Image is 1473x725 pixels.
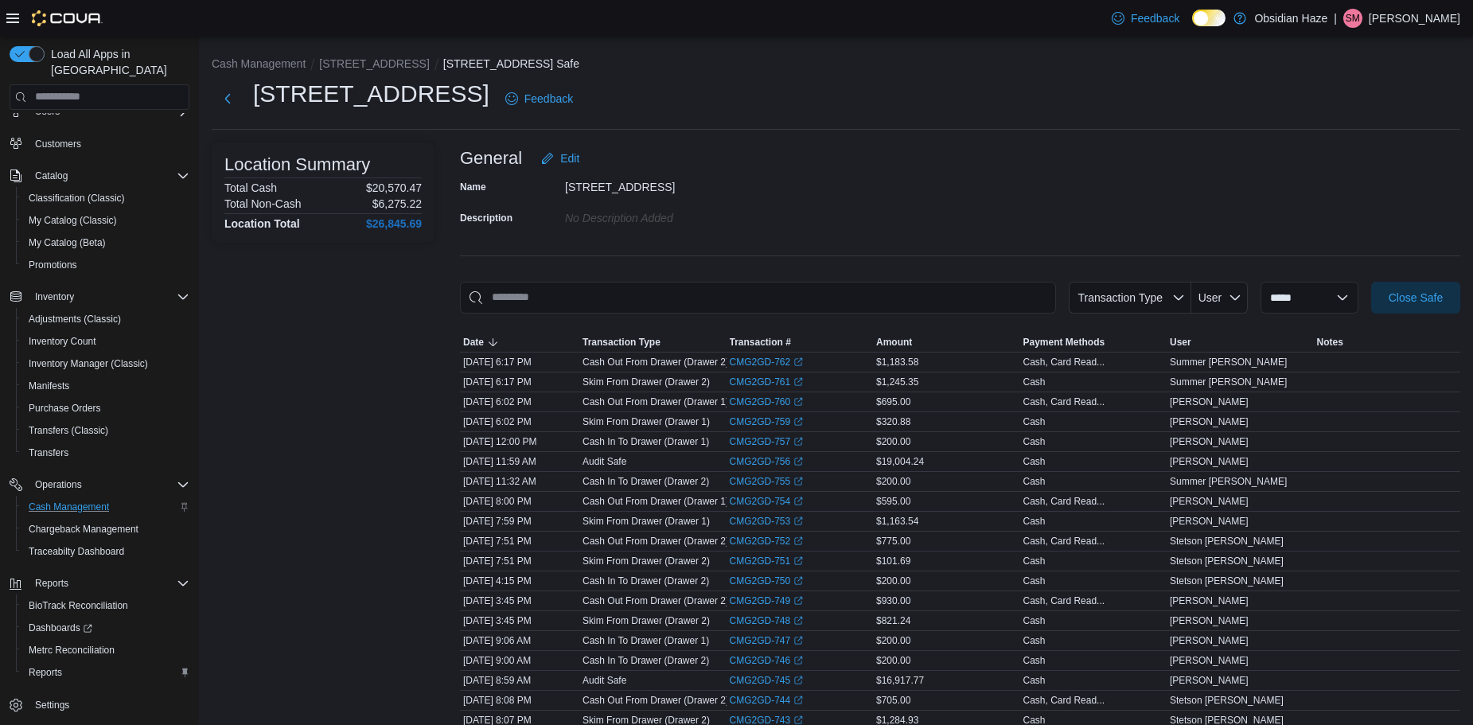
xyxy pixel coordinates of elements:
[583,475,709,488] p: Cash In To Drawer (Drawer 2)
[560,150,579,166] span: Edit
[876,594,910,607] span: $930.00
[22,497,115,516] a: Cash Management
[1023,356,1105,368] div: Cash, Card Read...
[22,376,189,396] span: Manifests
[29,166,74,185] button: Catalog
[793,556,803,566] svg: External link
[1023,634,1046,647] div: Cash
[583,674,626,687] p: Audit Safe
[224,197,302,210] h6: Total Non-Cash
[1170,535,1284,548] span: Stetson [PERSON_NAME]
[22,354,189,373] span: Inventory Manager (Classic)
[3,165,196,187] button: Catalog
[499,83,579,115] a: Feedback
[1191,282,1248,314] button: User
[1317,336,1343,349] span: Notes
[1131,10,1179,26] span: Feedback
[29,134,189,154] span: Customers
[583,415,710,428] p: Skim From Drawer (Drawer 1)
[29,259,77,271] span: Promotions
[730,396,804,408] a: CMG2GD-760External link
[22,663,189,682] span: Reports
[565,205,778,224] div: No Description added
[35,699,69,711] span: Settings
[1254,9,1327,28] p: Obsidian Haze
[1170,475,1287,488] span: Summer [PERSON_NAME]
[29,192,125,205] span: Classification (Classic)
[730,376,804,388] a: CMG2GD-761External link
[793,417,803,427] svg: External link
[463,336,484,349] span: Date
[22,211,189,230] span: My Catalog (Classic)
[29,574,189,593] span: Reports
[22,399,107,418] a: Purchase Orders
[29,696,76,715] a: Settings
[22,443,75,462] a: Transfers
[1023,594,1105,607] div: Cash, Card Read...
[583,555,710,567] p: Skim From Drawer (Drawer 2)
[29,402,101,415] span: Purchase Orders
[876,555,910,567] span: $101.69
[730,694,804,707] a: CMG2GD-744External link
[22,542,189,561] span: Traceabilty Dashboard
[16,397,196,419] button: Purchase Orders
[22,233,112,252] a: My Catalog (Beta)
[1334,9,1337,28] p: |
[793,576,803,586] svg: External link
[1023,535,1105,548] div: Cash, Card Read...
[793,377,803,387] svg: External link
[460,571,579,591] div: [DATE] 4:15 PM
[583,336,661,349] span: Transaction Type
[793,696,803,705] svg: External link
[16,442,196,464] button: Transfers
[22,618,189,637] span: Dashboards
[29,166,189,185] span: Catalog
[1170,694,1284,707] span: Stetson [PERSON_NAME]
[29,287,189,306] span: Inventory
[460,492,579,511] div: [DATE] 8:00 PM
[876,356,918,368] span: $1,183.58
[460,149,522,168] h3: General
[1389,290,1443,306] span: Close Safe
[583,575,709,587] p: Cash In To Drawer (Drawer 2)
[565,174,778,193] div: [STREET_ADDRESS]
[793,516,803,526] svg: External link
[793,397,803,407] svg: External link
[460,552,579,571] div: [DATE] 7:51 PM
[22,332,189,351] span: Inventory Count
[22,641,121,660] a: Metrc Reconciliation
[22,596,134,615] a: BioTrack Reconciliation
[22,189,189,208] span: Classification (Classic)
[876,376,918,388] span: $1,245.35
[224,217,300,230] h4: Location Total
[730,495,804,508] a: CMG2GD-754External link
[730,614,804,627] a: CMG2GD-748External link
[29,666,62,679] span: Reports
[319,57,429,70] button: [STREET_ADDRESS]
[1371,282,1460,314] button: Close Safe
[1170,575,1284,587] span: Stetson [PERSON_NAME]
[460,611,579,630] div: [DATE] 3:45 PM
[29,574,75,593] button: Reports
[583,356,729,368] p: Cash Out From Drawer (Drawer 2)
[730,594,804,607] a: CMG2GD-749External link
[29,134,88,154] a: Customers
[460,691,579,710] div: [DATE] 8:08 PM
[29,214,117,227] span: My Catalog (Classic)
[22,332,103,351] a: Inventory Count
[876,654,910,667] span: $200.00
[1023,455,1046,468] div: Cash
[29,380,69,392] span: Manifests
[1170,614,1249,627] span: [PERSON_NAME]
[22,255,189,275] span: Promotions
[793,477,803,486] svg: External link
[22,310,127,329] a: Adjustments (Classic)
[29,644,115,657] span: Metrc Reconciliation
[1170,594,1249,607] span: [PERSON_NAME]
[1023,515,1046,528] div: Cash
[45,46,189,78] span: Load All Apps in [GEOGRAPHIC_DATA]
[16,496,196,518] button: Cash Management
[16,209,196,232] button: My Catalog (Classic)
[1170,455,1249,468] span: [PERSON_NAME]
[876,674,924,687] span: $16,917.77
